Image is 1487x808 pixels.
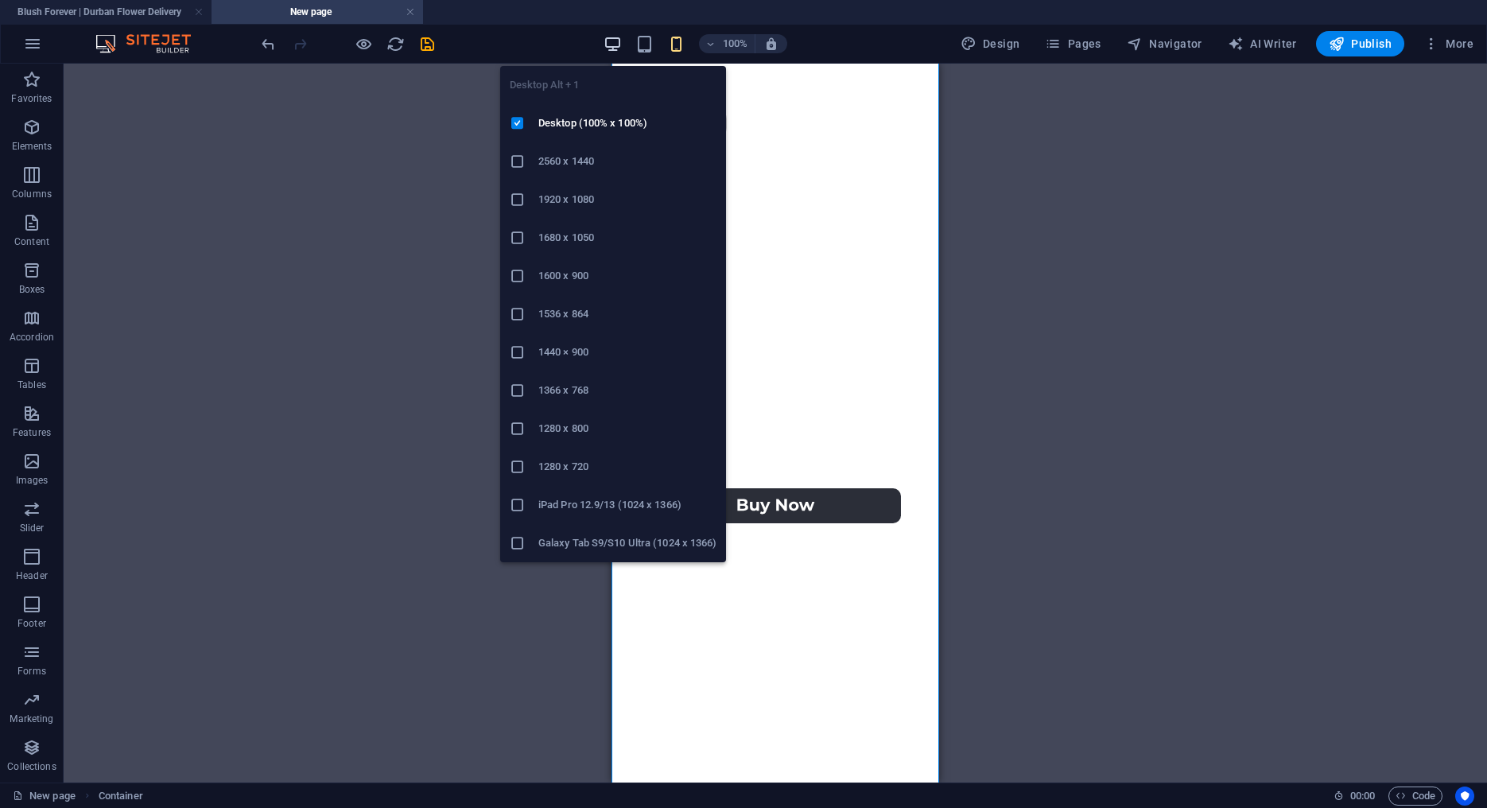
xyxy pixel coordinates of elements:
[20,522,45,534] p: Slider
[1120,31,1209,56] button: Navigator
[386,34,405,53] button: reload
[19,283,45,296] p: Boxes
[10,331,54,344] p: Accordion
[1329,36,1392,52] span: Publish
[13,426,51,439] p: Features
[538,266,716,286] h6: 1600 x 900
[13,787,76,806] a: Click to cancel selection. Double-click to open Pages
[538,419,716,438] h6: 1280 x 800
[1228,36,1297,52] span: AI Writer
[17,379,46,391] p: Tables
[1388,787,1442,806] button: Code
[954,31,1027,56] div: Design (Ctrl+Alt+Y)
[10,713,53,725] p: Marketing
[538,534,716,553] h6: Galaxy Tab S9/S10 Ultra (1024 x 1366)
[723,34,748,53] h6: 100%
[1396,787,1435,806] span: Code
[99,787,143,806] span: Click to select. Double-click to edit
[417,34,437,53] button: save
[538,305,716,324] h6: 1536 x 864
[12,188,52,200] p: Columns
[17,665,46,678] p: Forms
[1423,36,1473,52] span: More
[1316,31,1404,56] button: Publish
[1127,36,1202,52] span: Navigator
[538,343,716,362] h6: 1440 × 900
[538,381,716,400] h6: 1366 x 768
[1045,36,1101,52] span: Pages
[11,92,52,105] p: Favorites
[538,152,716,171] h6: 2560 x 1440
[1334,787,1376,806] h6: Session time
[1361,790,1364,802] span: :
[954,31,1027,56] button: Design
[212,3,423,21] h4: New page
[1350,787,1375,806] span: 00 00
[538,190,716,209] h6: 1920 x 1080
[1455,787,1474,806] button: Usercentrics
[538,114,716,133] h6: Desktop (100% x 100%)
[538,228,716,247] h6: 1680 x 1050
[14,235,49,248] p: Content
[699,34,755,53] button: 100%
[258,34,278,53] button: undo
[99,787,143,806] nav: breadcrumb
[1417,31,1480,56] button: More
[7,760,56,773] p: Collections
[16,474,49,487] p: Images
[538,457,716,476] h6: 1280 x 720
[764,37,778,51] i: On resize automatically adjust zoom level to fit chosen device.
[16,569,48,582] p: Header
[1039,31,1107,56] button: Pages
[538,495,716,515] h6: iPad Pro 12.9/13 (1024 x 1366)
[17,617,46,630] p: Footer
[386,35,405,53] i: Reload page
[961,36,1020,52] span: Design
[1221,31,1303,56] button: AI Writer
[12,140,52,153] p: Elements
[91,34,211,53] img: Editor Logo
